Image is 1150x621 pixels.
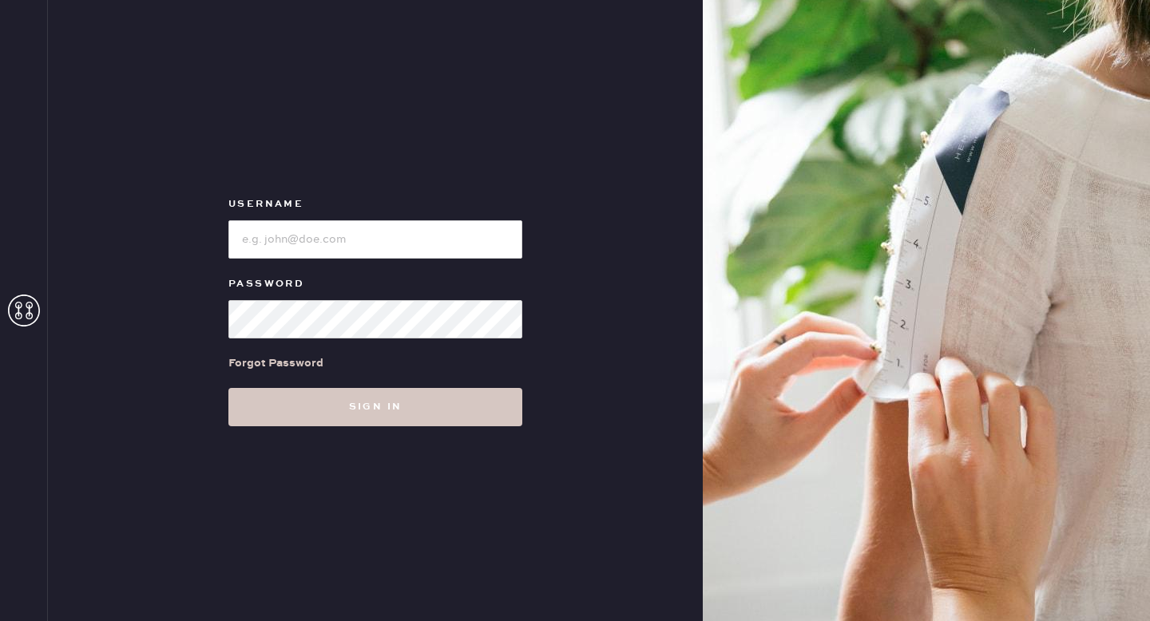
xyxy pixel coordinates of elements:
[228,338,323,388] a: Forgot Password
[228,388,522,426] button: Sign in
[228,354,323,372] div: Forgot Password
[228,220,522,259] input: e.g. john@doe.com
[228,195,522,214] label: Username
[228,275,522,294] label: Password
